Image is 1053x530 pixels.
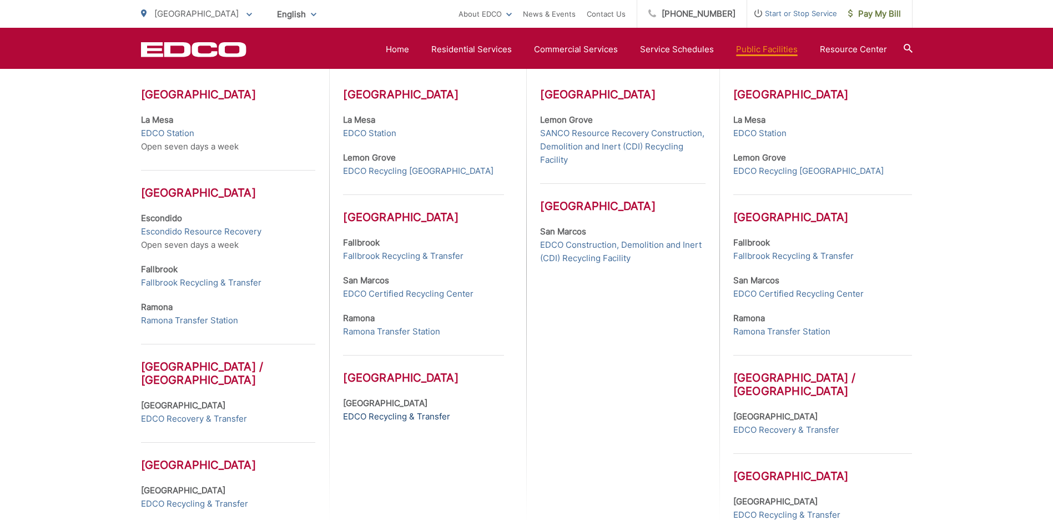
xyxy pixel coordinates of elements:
a: Service Schedules [640,43,714,56]
a: EDCO Recycling & Transfer [733,508,840,522]
h3: [GEOGRAPHIC_DATA] [733,194,912,224]
h3: [GEOGRAPHIC_DATA] [733,88,912,101]
strong: Ramona [343,313,375,323]
a: SANCO Resource Recovery Construction, Demolition and Inert (CDI) Recycling Facility [540,127,705,167]
h3: [GEOGRAPHIC_DATA] [540,88,705,101]
h3: [GEOGRAPHIC_DATA] [141,442,316,472]
h3: [GEOGRAPHIC_DATA] [343,355,504,384]
span: Pay My Bill [848,7,901,21]
h3: [GEOGRAPHIC_DATA] / [GEOGRAPHIC_DATA] [141,344,316,387]
strong: La Mesa [343,114,375,125]
a: About EDCO [459,7,512,21]
p: Open seven days a week [141,113,316,153]
a: Ramona Transfer Station [733,325,830,338]
strong: Ramona [733,313,765,323]
h3: [GEOGRAPHIC_DATA] [540,183,705,213]
strong: Lemon Grove [733,152,786,163]
a: Residential Services [431,43,512,56]
a: Fallbrook Recycling & Transfer [141,276,261,289]
strong: Lemon Grove [540,114,593,125]
a: EDCO Recovery & Transfer [141,412,247,426]
strong: La Mesa [733,114,765,125]
strong: Fallbrook [343,237,380,248]
a: Public Facilities [736,43,798,56]
a: Ramona Transfer Station [141,314,238,327]
span: English [269,4,325,24]
a: Commercial Services [534,43,618,56]
a: Escondido Resource Recovery [141,225,261,238]
strong: San Marcos [733,275,779,286]
a: Fallbrook Recycling & Transfer [343,249,463,263]
a: EDCO Station [141,127,194,140]
strong: Lemon Grove [343,152,396,163]
a: EDCO Station [733,127,787,140]
strong: San Marcos [343,275,389,286]
a: EDCO Station [343,127,396,140]
h3: [GEOGRAPHIC_DATA] [343,194,504,224]
a: EDCO Recycling & Transfer [141,497,248,511]
strong: [GEOGRAPHIC_DATA] [733,411,818,422]
strong: Fallbrook [141,264,178,274]
a: Resource Center [820,43,887,56]
a: EDCO Recycling & Transfer [343,410,450,423]
p: Open seven days a week [141,212,316,252]
a: EDCO Recovery & Transfer [733,423,839,437]
a: EDCO Recycling [GEOGRAPHIC_DATA] [343,164,493,178]
a: News & Events [523,7,576,21]
span: [GEOGRAPHIC_DATA] [154,8,239,19]
a: EDCO Certified Recycling Center [343,287,473,301]
strong: [GEOGRAPHIC_DATA] [343,398,427,408]
a: EDCD logo. Return to the homepage. [141,42,246,57]
a: EDCO Recycling [GEOGRAPHIC_DATA] [733,164,884,178]
a: Ramona Transfer Station [343,325,440,338]
a: Contact Us [587,7,626,21]
strong: [GEOGRAPHIC_DATA] [733,496,818,507]
a: Home [386,43,409,56]
a: Fallbrook Recycling & Transfer [733,249,854,263]
strong: La Mesa [141,114,173,125]
h3: [GEOGRAPHIC_DATA] / [GEOGRAPHIC_DATA] [733,355,912,398]
strong: Ramona [141,302,173,312]
h3: [GEOGRAPHIC_DATA] [141,170,316,199]
strong: [GEOGRAPHIC_DATA] [141,400,225,411]
h3: [GEOGRAPHIC_DATA] [141,88,316,101]
strong: [GEOGRAPHIC_DATA] [141,485,225,496]
strong: Fallbrook [733,237,770,248]
strong: San Marcos [540,226,586,237]
strong: Escondido [141,213,182,223]
h3: [GEOGRAPHIC_DATA] [733,453,912,483]
a: EDCO Certified Recycling Center [733,287,864,301]
a: EDCO Construction, Demolition and Inert (CDI) Recycling Facility [540,238,705,265]
h3: [GEOGRAPHIC_DATA] [343,88,504,101]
